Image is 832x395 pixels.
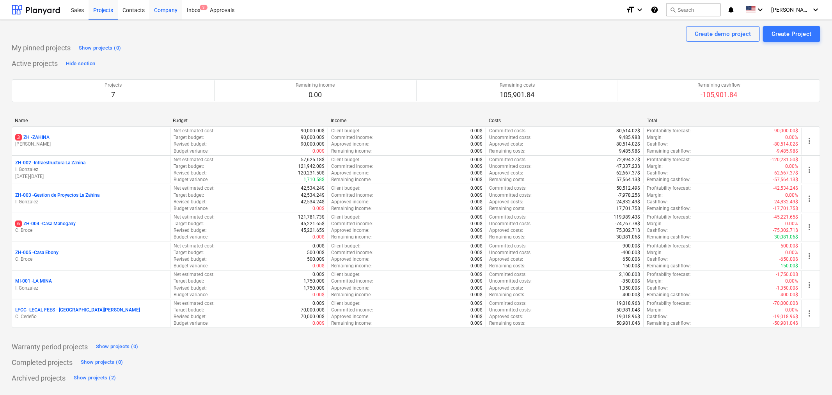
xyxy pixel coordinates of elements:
p: 19,018.96$ [616,300,640,307]
p: Approved costs : [489,285,523,292]
p: Revised budget : [174,227,207,234]
button: Show projects (0) [79,356,125,368]
p: 0.00% [785,163,798,170]
i: Knowledge base [651,5,658,14]
p: -80,514.02$ [773,141,798,148]
p: -45,221.65$ [773,214,798,221]
span: more_vert [805,251,814,261]
p: ZH-005 - Casa Ebony [15,249,59,256]
p: Committed costs : [489,185,527,192]
p: Remaining income [296,82,335,89]
p: 57,564.13$ [616,176,640,183]
p: 0.00$ [312,300,325,307]
p: Committed income : [331,278,373,285]
span: more_vert [805,194,814,203]
p: 7 [105,90,122,100]
p: ZH-003 - Gestion de Proyectos La Zahina [15,192,99,199]
p: 19,018.96$ [616,313,640,320]
button: Hide section [64,57,97,70]
span: search [670,7,676,13]
p: 0.00$ [470,157,483,163]
p: 50,981.04$ [616,320,640,327]
p: Remaining income : [331,263,372,269]
p: C. Broce [15,256,167,263]
p: 50,512.49$ [616,185,640,192]
p: Uncommitted costs : [489,249,532,256]
p: Target budget : [174,134,204,141]
p: 0.00% [785,278,798,285]
p: ZH-002 - Infraestructura La Zahina [15,160,85,166]
p: Net estimated cost : [174,243,215,249]
p: Remaining income : [331,148,372,155]
p: Margin : [647,249,663,256]
div: Hide section [66,59,95,68]
p: 80,514.02$ [616,141,640,148]
p: Profitability forecast : [647,243,691,249]
button: Create demo project [686,26,760,42]
p: 42,534.24$ [301,185,325,192]
p: Client budget : [331,243,360,249]
p: Client budget : [331,271,360,278]
p: Client budget : [331,128,360,134]
p: 0.00$ [470,320,483,327]
p: Approved income : [331,285,369,292]
p: Remaining income : [331,205,372,212]
p: 400.00$ [623,292,640,298]
button: Show projects (2) [72,372,118,384]
p: 1,710.58$ [303,176,325,183]
p: Profitability forecast : [647,185,691,192]
p: Committed costs : [489,214,527,221]
div: 3ZH -ZAHINA[PERSON_NAME] [15,134,167,148]
p: Cashflow : [647,170,668,176]
p: 0.00$ [312,320,325,327]
p: Profitability forecast : [647,157,691,163]
p: Net estimated cost : [174,128,215,134]
span: 6 [15,221,22,227]
p: Remaining cashflow : [647,148,691,155]
p: -74,767.78$ [615,221,640,227]
p: 650.00$ [623,256,640,263]
p: Client budget : [331,157,360,163]
p: -400.00$ [779,292,798,298]
div: ZH-005 -Casa EbonyC. Broce [15,249,167,263]
p: 47,337.23$ [616,163,640,170]
span: 3 [200,5,208,10]
p: Remaining income : [331,292,372,298]
p: -650.00$ [779,256,798,263]
p: 90,000.00$ [301,128,325,134]
p: Committed income : [331,221,373,227]
p: 0.00$ [470,148,483,155]
p: 0.00 [296,90,335,100]
p: 0.00$ [470,234,483,240]
p: 0.00$ [470,243,483,249]
p: Client budget : [331,214,360,221]
span: [PERSON_NAME] [771,7,810,13]
div: Income [331,118,483,123]
p: 72,894.27$ [616,157,640,163]
p: 900.00$ [623,243,640,249]
p: 17,701.75$ [616,205,640,212]
p: Net estimated cost : [174,271,215,278]
p: Cashflow : [647,199,668,205]
i: format_size [626,5,635,14]
p: ZH-004 - Casa Mahogany [15,221,76,227]
p: Remaining income : [331,234,372,240]
span: more_vert [805,222,814,232]
p: 0.00$ [470,205,483,212]
div: Create demo project [695,29,751,39]
p: Margin : [647,163,663,170]
p: 0.00% [785,221,798,227]
div: Create Project [772,29,812,39]
p: 0.00$ [470,128,483,134]
p: 0.00$ [470,141,483,148]
p: Net estimated cost : [174,300,215,307]
p: -500.00$ [779,243,798,249]
p: Revised budget : [174,141,207,148]
p: Uncommitted costs : [489,192,532,199]
p: 0.00$ [312,234,325,240]
p: 0.00% [785,249,798,256]
p: Approved costs : [489,256,523,263]
p: 0.00$ [312,292,325,298]
p: 0.00$ [470,176,483,183]
p: 42,534.24$ [301,199,325,205]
